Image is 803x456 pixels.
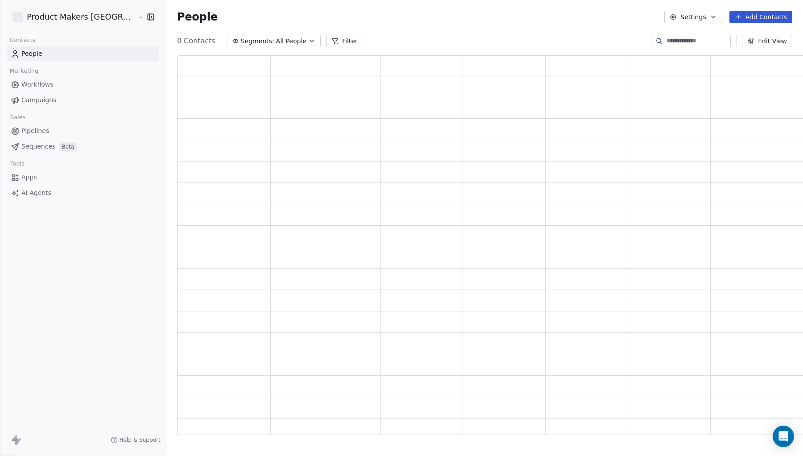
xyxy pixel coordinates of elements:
a: Apps [7,170,159,185]
a: Campaigns [7,93,159,108]
span: Pipelines [21,126,49,136]
button: Product Makers [GEOGRAPHIC_DATA] [11,9,132,25]
span: Product Makers [GEOGRAPHIC_DATA] [27,11,136,23]
span: Help & Support [120,436,161,444]
a: Workflows [7,77,159,92]
a: Pipelines [7,124,159,138]
button: Settings [664,11,722,23]
a: People [7,46,159,61]
span: 0 Contacts [177,36,215,46]
a: AI Agents [7,186,159,200]
a: SequencesBeta [7,139,159,154]
span: Apps [21,173,37,182]
span: AI Agents [21,188,51,198]
button: Edit View [742,35,792,47]
span: Marketing [6,64,42,78]
span: Sales [6,111,29,124]
span: Beta [59,142,77,151]
span: Workflows [21,80,54,89]
a: Help & Support [111,436,161,444]
span: Tools [6,157,28,170]
span: People [21,49,42,58]
span: People [177,10,218,24]
span: Contacts [6,33,39,47]
div: Open Intercom Messenger [773,426,794,447]
span: All People [276,37,306,46]
button: Filter [326,35,363,47]
span: Campaigns [21,95,56,105]
button: Add Contacts [729,11,792,23]
span: Sequences [21,142,55,151]
span: Segments: [241,37,274,46]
